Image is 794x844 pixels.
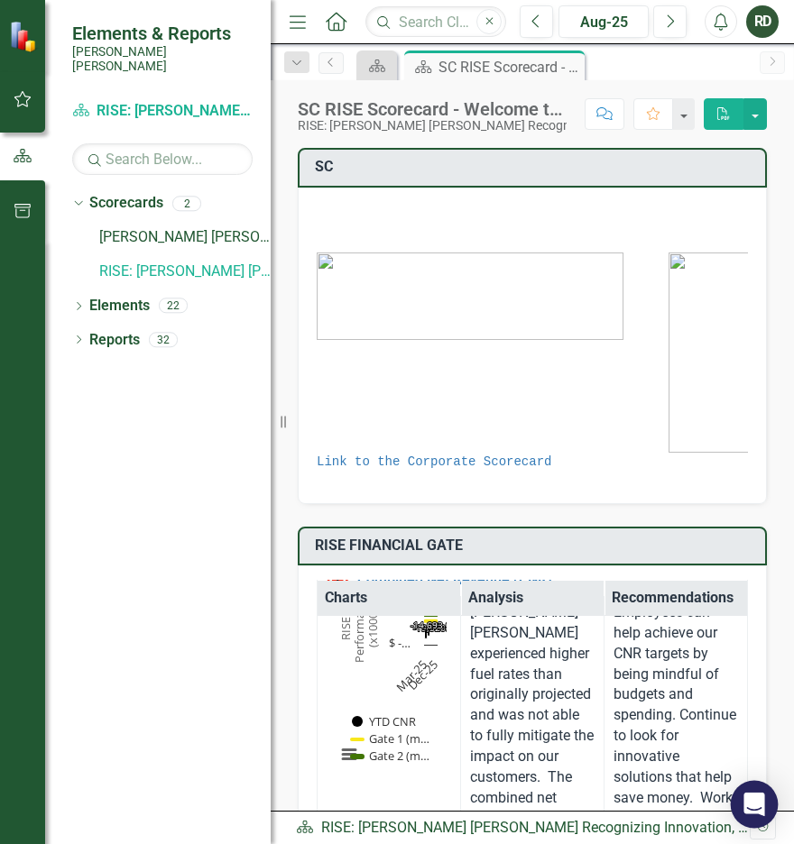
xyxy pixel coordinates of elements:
g: YTD CNR , series 1 of 3. Bar series with 5 bars. [425,611,438,639]
div: SC RISE Scorecard - Welcome to ClearPoint [439,56,580,78]
a: [PERSON_NAME] [PERSON_NAME] CORPORATE Balanced Scorecard [99,227,271,248]
path: Mar-25, -19,520. YTD CNR . [425,628,428,639]
div: 2 [172,196,201,211]
button: Show Gate 2 (min CNR for 100% potential payout) [353,748,430,764]
input: Search ClearPoint... [365,6,506,38]
a: Reports [89,330,140,351]
text: RISE Performance (x1000) [337,593,381,663]
button: Aug-25 [559,5,649,38]
h3: RISE FINANCIAL GATE [315,537,756,554]
img: ClearPoint Strategy [9,21,41,52]
a: RISE: [PERSON_NAME] [PERSON_NAME] Recognizing Innovation, Safety and Excellence [99,261,271,282]
a: Elements [89,296,150,316]
div: RISE: [PERSON_NAME] [PERSON_NAME] Recognizing Innovation, Safety and Excellence [298,119,567,133]
a: Link to the Corporate Scorecard [317,454,551,469]
text: -14,693.00 [411,619,457,631]
span: Elements & Reports [72,23,253,44]
button: Show YTD CNR [352,713,418,729]
button: View chart menu, Chart [337,742,362,767]
h3: SC [315,159,756,175]
div: SC RISE Scorecard - Welcome to ClearPoint [298,99,567,119]
button: RD [746,5,779,38]
text: $ -… [389,635,411,651]
div: 32 [149,332,178,347]
small: [PERSON_NAME] [PERSON_NAME] [72,44,253,74]
a: RISE: [PERSON_NAME] [PERSON_NAME] Recognizing Innovation, Safety and Excellence [72,101,253,122]
g: Gate 1 (min CNR for 50% potential payout), series 2 of 3. Line with 5 data points. [422,618,440,625]
div: » [296,818,750,839]
div: Open Intercom Messenger [731,781,779,829]
text: Dec-25 [404,656,441,693]
path: Jun-25, -14,693. YTD CNR . [428,628,430,637]
svg: Interactive chart [327,602,447,783]
div: 22 [159,298,188,314]
input: Search Below... [72,143,253,175]
div: Aug-25 [565,12,642,33]
a: Scorecards [89,193,163,214]
button: Show Gate 1 (min CNR for 50% potential payout) [352,730,430,747]
div: Chart. Highcharts interactive chart. [327,602,451,783]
